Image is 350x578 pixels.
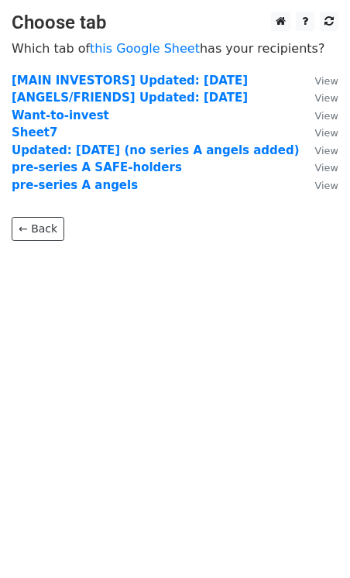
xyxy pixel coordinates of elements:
[315,180,338,191] small: View
[300,91,338,105] a: View
[90,41,200,56] a: this Google Sheet
[12,40,338,57] p: Which tab of has your recipients?
[315,145,338,157] small: View
[12,217,64,241] a: ← Back
[12,126,57,139] a: Sheet7
[315,162,338,174] small: View
[315,127,338,139] small: View
[12,160,182,174] a: pre-series A SAFE-holders
[315,92,338,104] small: View
[12,143,300,157] a: Updated: [DATE] (no series A angels added)
[300,160,338,174] a: View
[300,143,338,157] a: View
[12,178,138,192] a: pre-series A angels
[300,74,338,88] a: View
[300,126,338,139] a: View
[12,108,109,122] a: Want-to-invest
[300,178,338,192] a: View
[12,12,338,34] h3: Choose tab
[12,74,248,88] a: [MAIN INVESTORS] Updated: [DATE]
[300,108,338,122] a: View
[315,110,338,122] small: View
[12,91,248,105] a: [ANGELS/FRIENDS] Updated: [DATE]
[315,75,338,87] small: View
